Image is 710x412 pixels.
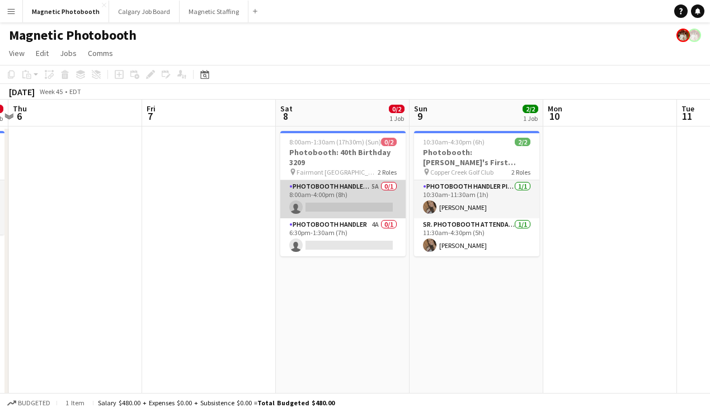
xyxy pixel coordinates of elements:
span: 10 [546,110,562,123]
div: Salary $480.00 + Expenses $0.00 + Subsistence $0.00 = [98,399,335,407]
span: 11 [680,110,694,123]
span: View [9,48,25,58]
app-card-role: Photobooth Handler Pick-Up/Drop-Off1/110:30am-11:30am (1h)[PERSON_NAME] [414,180,539,218]
span: 6 [11,110,27,123]
span: 2 Roles [378,168,397,176]
app-card-role: Photobooth Handler4A0/16:30pm-1:30am (7h) [280,218,406,256]
span: Thu [13,104,27,114]
a: Jobs [55,46,81,60]
div: EDT [69,87,81,96]
span: Sun [414,104,427,114]
span: Fri [147,104,156,114]
span: 0/2 [381,138,397,146]
span: 2/2 [523,105,538,113]
span: Jobs [60,48,77,58]
button: Budgeted [6,397,52,409]
h1: Magnetic Photobooth [9,27,137,44]
span: 8 [279,110,293,123]
span: 2 Roles [511,168,530,176]
span: Edit [36,48,49,58]
span: 8:00am-1:30am (17h30m) (Sun) [289,138,381,146]
span: 7 [145,110,156,123]
span: 1 item [62,399,88,407]
span: Mon [548,104,562,114]
span: 0/2 [389,105,405,113]
span: Tue [681,104,694,114]
span: Budgeted [18,399,50,407]
div: [DATE] [9,86,35,97]
span: 2/2 [515,138,530,146]
div: 1 Job [389,114,404,123]
a: Edit [31,46,53,60]
span: Fairmont [GEOGRAPHIC_DATA] [297,168,378,176]
button: Magnetic Photobooth [23,1,109,22]
app-job-card: 8:00am-1:30am (17h30m) (Sun)0/2Photobooth: 40th Birthday 3209 Fairmont [GEOGRAPHIC_DATA]2 RolesPh... [280,131,406,256]
a: View [4,46,29,60]
span: Sat [280,104,293,114]
a: Comms [83,46,117,60]
button: Magnetic Staffing [180,1,248,22]
app-job-card: 10:30am-4:30pm (6h)2/2Photobooth: [PERSON_NAME]'s First Birthday 3049 Copper Creek Golf Club2 Rol... [414,131,539,256]
app-user-avatar: Kara & Monika [676,29,690,42]
span: Total Budgeted $480.00 [257,399,335,407]
app-user-avatar: Kara & Monika [688,29,701,42]
app-card-role: Photobooth Handler Pick-Up/Drop-Off5A0/18:00am-4:00pm (8h) [280,180,406,218]
span: Copper Creek Golf Club [430,168,493,176]
div: 1 Job [523,114,538,123]
span: Comms [88,48,113,58]
h3: Photobooth: [PERSON_NAME]'s First Birthday 3049 [414,147,539,167]
span: 10:30am-4:30pm (6h) [423,138,485,146]
h3: Photobooth: 40th Birthday 3209 [280,147,406,167]
span: Week 45 [37,87,65,96]
app-card-role: Sr. Photobooth Attendant1/111:30am-4:30pm (5h)[PERSON_NAME] [414,218,539,256]
button: Calgary Job Board [109,1,180,22]
span: 9 [412,110,427,123]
